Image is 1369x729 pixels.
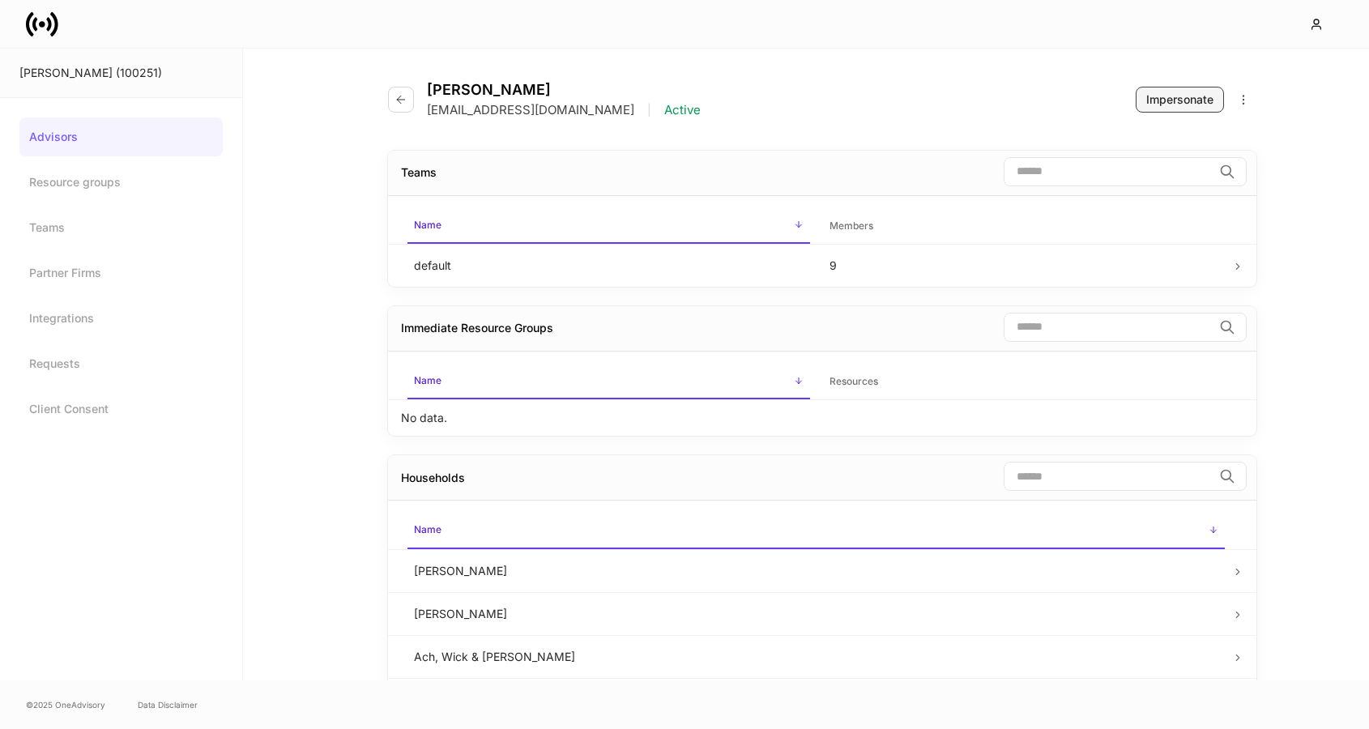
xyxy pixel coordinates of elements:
span: © 2025 OneAdvisory [26,698,105,711]
a: Client Consent [19,390,223,428]
a: Data Disclaimer [138,698,198,711]
a: Teams [19,208,223,247]
td: [PERSON_NAME] [401,592,1231,635]
h6: Name [414,217,441,232]
p: [EMAIL_ADDRESS][DOMAIN_NAME] [427,102,634,118]
a: Requests [19,344,223,383]
td: Ach, Wick & [PERSON_NAME] [401,635,1231,678]
span: Members [823,210,1226,243]
span: Name [407,514,1225,548]
p: No data. [401,410,447,426]
h6: Members [830,218,873,233]
a: Partner Firms [19,254,223,292]
p: | [647,102,651,118]
span: Name [407,364,810,399]
h6: Resources [830,373,878,389]
h6: Name [414,373,441,388]
div: Impersonate [1146,92,1213,108]
span: Name [407,209,810,244]
td: [PERSON_NAME] [401,678,1231,721]
a: Advisors [19,117,223,156]
div: Teams [401,164,437,181]
div: [PERSON_NAME] (100251) [19,65,223,81]
td: 9 [817,244,1232,287]
span: Resources [823,365,1226,399]
td: default [401,244,817,287]
div: Immediate Resource Groups [401,320,553,336]
h6: Name [414,522,441,537]
a: Resource groups [19,163,223,202]
h4: [PERSON_NAME] [427,81,701,99]
p: Active [664,102,701,118]
a: Integrations [19,299,223,338]
td: [PERSON_NAME] [401,549,1231,592]
button: Impersonate [1136,87,1224,113]
div: Households [401,470,465,486]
